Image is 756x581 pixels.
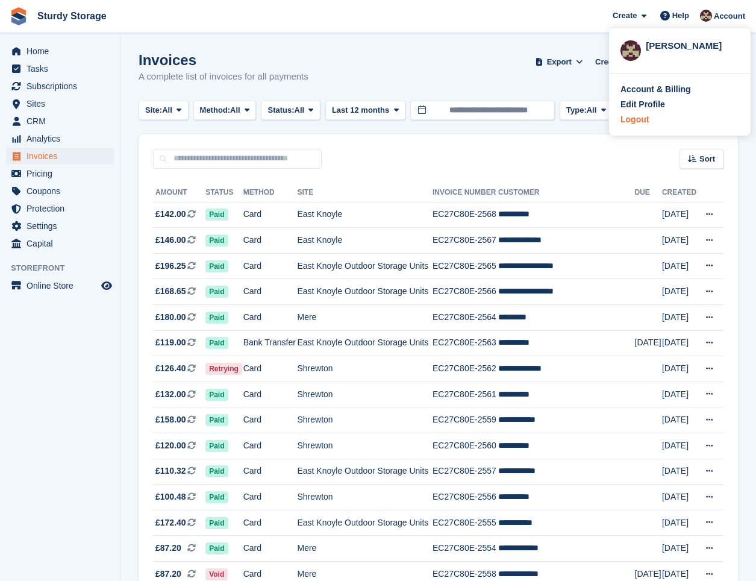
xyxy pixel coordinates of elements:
span: £120.00 [155,439,186,452]
span: Site: [145,104,162,116]
th: Customer [498,183,635,203]
span: Paid [205,234,228,247]
td: [DATE] [662,510,698,536]
span: Paid [205,209,228,221]
img: Sue Cadwaladr [620,40,641,61]
td: EC27C80E-2561 [433,382,498,407]
span: Retrying [205,363,242,375]
button: Type: All [560,101,613,121]
div: Account & Billing [620,83,691,96]
td: EC27C80E-2566 [433,279,498,305]
td: Shrewton [297,407,433,433]
div: Logout [620,113,649,126]
span: Settings [27,218,99,234]
td: [DATE] [662,407,698,433]
span: £87.20 [155,542,181,554]
td: [DATE] [662,305,698,331]
span: Online Store [27,277,99,294]
img: Sue Cadwaladr [700,10,712,22]
th: Created [662,183,698,203]
th: Due [635,183,662,203]
span: Analytics [27,130,99,147]
td: East Knoyle Outdoor Storage Units [297,253,433,279]
div: [PERSON_NAME] [646,39,739,50]
span: £180.00 [155,311,186,324]
span: Paid [205,440,228,452]
td: East Knoyle Outdoor Storage Units [297,330,433,356]
td: [DATE] [662,202,698,228]
td: Shrewton [297,433,433,459]
span: Invoices [27,148,99,165]
td: [DATE] [662,228,698,254]
td: Card [243,228,298,254]
span: £146.00 [155,234,186,247]
span: Sites [27,95,99,112]
span: Paid [205,260,228,272]
th: Status [205,183,243,203]
a: Preview store [99,278,114,293]
span: Subscriptions [27,78,99,95]
td: Card [243,433,298,459]
a: menu [6,78,114,95]
td: [DATE] [662,382,698,407]
td: EC27C80E-2556 [433,485,498,510]
p: A complete list of invoices for all payments [139,70,308,84]
td: [DATE] [662,485,698,510]
td: [DATE] [662,536,698,562]
span: Status: [267,104,294,116]
td: Card [243,485,298,510]
th: Invoice Number [433,183,498,203]
span: Sort [699,153,715,165]
a: menu [6,43,114,60]
span: £126.40 [155,362,186,375]
a: menu [6,60,114,77]
a: menu [6,277,114,294]
td: Card [243,536,298,562]
span: Paid [205,517,228,529]
td: [DATE] [662,253,698,279]
td: [DATE] [662,330,698,356]
td: Card [243,253,298,279]
a: menu [6,148,114,165]
span: Home [27,43,99,60]
span: Void [205,568,228,580]
td: [DATE] [662,459,698,485]
span: Help [672,10,689,22]
span: All [587,104,597,116]
td: EC27C80E-2557 [433,459,498,485]
button: Method: All [193,101,257,121]
span: Account [714,10,745,22]
td: Card [243,459,298,485]
a: menu [6,113,114,130]
td: EC27C80E-2562 [433,356,498,382]
td: East Knoyle Outdoor Storage Units [297,279,433,305]
span: Tasks [27,60,99,77]
span: £196.25 [155,260,186,272]
td: Mere [297,536,433,562]
span: Paid [205,286,228,298]
span: £110.32 [155,465,186,477]
span: Protection [27,200,99,217]
td: East Knoyle [297,228,433,254]
td: [DATE] [662,356,698,382]
span: All [230,104,240,116]
span: Paid [205,312,228,324]
td: Mere [297,305,433,331]
td: [DATE] [635,330,662,356]
span: Paid [205,491,228,503]
span: Paid [205,389,228,401]
td: East Knoyle [297,202,433,228]
span: Last 12 months [332,104,389,116]
a: Edit Profile [620,98,739,111]
th: Site [297,183,433,203]
td: EC27C80E-2568 [433,202,498,228]
span: £100.48 [155,491,186,503]
td: Card [243,407,298,433]
td: Card [243,202,298,228]
a: menu [6,235,114,252]
td: Card [243,305,298,331]
span: Paid [205,414,228,426]
button: Status: All [261,101,320,121]
span: Pricing [27,165,99,182]
a: menu [6,130,114,147]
